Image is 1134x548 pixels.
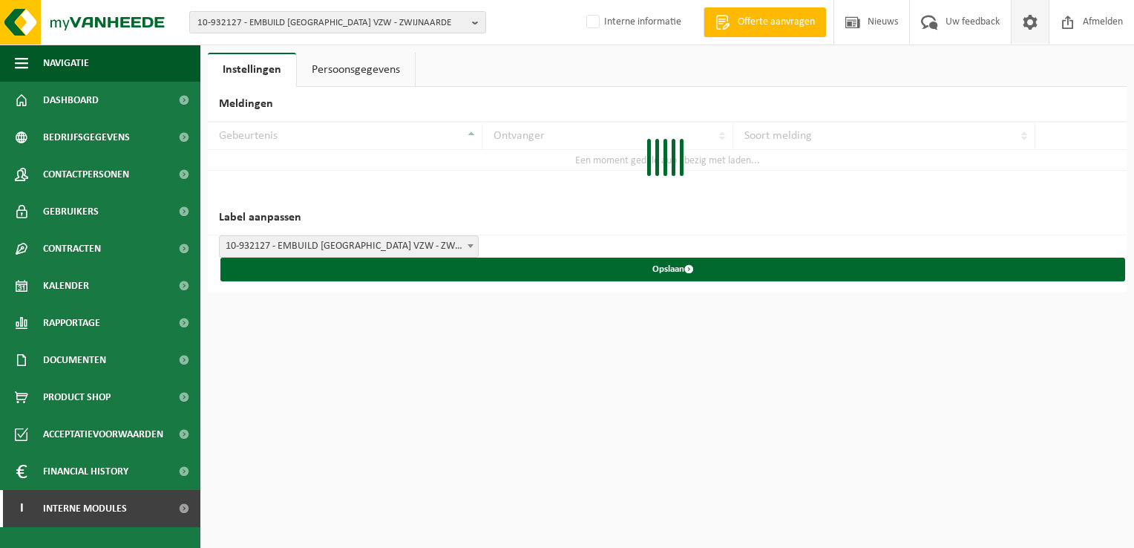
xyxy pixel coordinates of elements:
span: Contracten [43,230,101,267]
span: Financial History [43,453,128,490]
span: Gebruikers [43,193,99,230]
span: Rapportage [43,304,100,342]
button: Opslaan [220,258,1125,281]
span: Documenten [43,342,106,379]
span: I [15,490,28,527]
span: 10-932127 - EMBUILD OOST- VLAANDEREN VZW - ZWIJNAARDE [219,235,479,258]
a: Persoonsgegevens [297,53,415,87]
span: Contactpersonen [43,156,129,193]
span: Dashboard [43,82,99,119]
h2: Label aanpassen [208,200,1127,235]
span: Navigatie [43,45,89,82]
span: Interne modules [43,490,127,527]
span: Acceptatievoorwaarden [43,416,163,453]
span: Offerte aanvragen [734,15,819,30]
a: Instellingen [208,53,296,87]
button: 10-932127 - EMBUILD [GEOGRAPHIC_DATA] VZW - ZWIJNAARDE [189,11,486,33]
h2: Meldingen [208,87,1127,122]
span: 10-932127 - EMBUILD OOST- VLAANDEREN VZW - ZWIJNAARDE [220,236,478,257]
span: Kalender [43,267,89,304]
span: 10-932127 - EMBUILD [GEOGRAPHIC_DATA] VZW - ZWIJNAARDE [197,12,466,34]
label: Interne informatie [583,11,681,33]
span: Product Shop [43,379,111,416]
span: Bedrijfsgegevens [43,119,130,156]
a: Offerte aanvragen [704,7,826,37]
